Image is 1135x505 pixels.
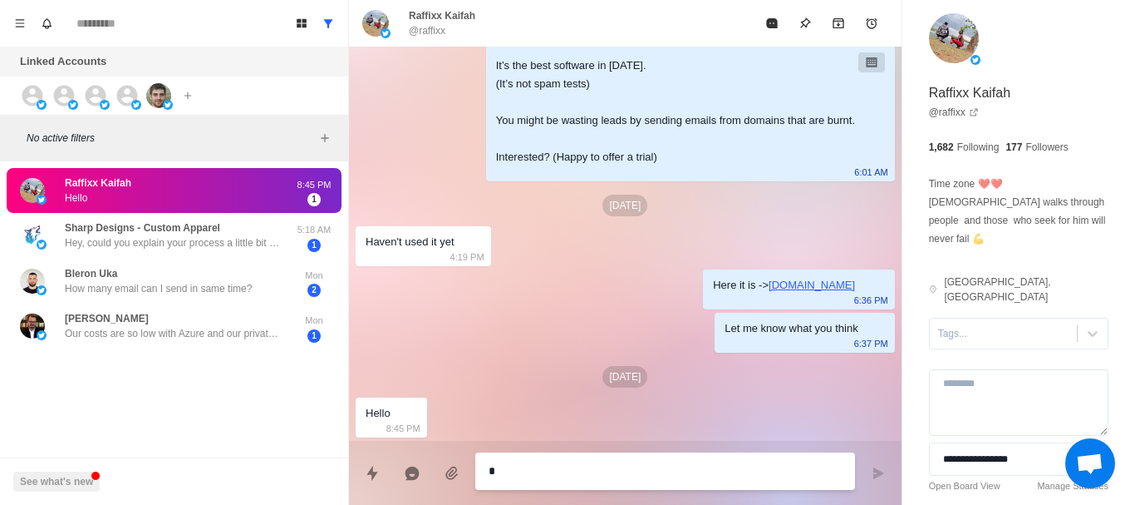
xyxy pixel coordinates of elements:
[33,10,60,37] button: Notifications
[307,239,321,252] span: 1
[362,10,389,37] img: picture
[929,175,1108,248] p: Time zone ❤️❤️ [DEMOGRAPHIC_DATA] walks through people and those who seek for him will never fail 💪
[356,457,389,490] button: Quick replies
[100,100,110,110] img: picture
[1065,438,1115,488] div: Open chat
[725,319,857,338] div: Let me know what you think
[315,10,341,37] button: Show all conversations
[65,220,220,235] p: Sharp Designs - Custom Apparel
[293,223,335,237] p: 5:18 AM
[13,472,100,492] button: See what's new
[769,279,855,291] a: [DOMAIN_NAME]
[862,457,895,490] button: Send message
[65,176,131,191] p: Raffixx Kaifah
[944,275,1108,304] p: [GEOGRAPHIC_DATA], [GEOGRAPHIC_DATA]
[396,457,429,490] button: Reply with AI
[163,100,173,110] img: picture
[929,105,979,120] a: @raffixx
[131,100,141,110] img: picture
[65,191,87,205] p: Hello
[65,266,117,281] p: Bleron Uka
[789,7,822,40] button: Pin
[20,269,45,294] img: picture
[1037,479,1108,493] a: Manage Statuses
[37,195,47,205] img: picture
[65,235,281,250] p: Hey, could you explain your process a little bit more? Is your focus on avoiding spam filters, ad...
[822,7,855,40] button: Archive
[307,193,321,206] span: 1
[855,7,888,40] button: Add reminder
[755,7,789,40] button: Mark as read
[65,326,281,341] p: Our costs are so low with Azure and our private smtp that we would need to 5x open rates to justi...
[20,314,45,339] img: picture
[386,419,420,438] p: 8:45 PM
[65,311,149,326] p: [PERSON_NAME]
[450,248,484,266] p: 4:19 PM
[409,8,475,23] p: Raffixx Kaifah
[366,404,391,423] div: Hello
[7,10,33,37] button: Menu
[27,131,315,146] p: No active filters
[602,195,647,216] p: [DATE]
[288,10,315,37] button: Board View
[20,223,45,248] img: picture
[20,53,106,70] p: Linked Accounts
[854,334,888,353] p: 6:37 PM
[37,285,47,295] img: picture
[293,178,335,192] p: 8:45 PM
[409,23,445,38] p: @raffixx
[854,291,888,309] p: 6:36 PM
[381,28,391,38] img: picture
[37,330,47,340] img: picture
[20,178,45,203] img: picture
[146,83,171,108] img: picture
[37,100,47,110] img: picture
[929,479,1000,493] a: Open Board View
[178,86,198,106] button: Add account
[315,128,335,148] button: Add filters
[602,366,647,388] p: [DATE]
[1025,140,1068,155] p: Followers
[435,457,469,490] button: Add media
[929,13,979,63] img: picture
[68,100,78,110] img: picture
[929,140,954,155] p: 1,682
[1005,140,1022,155] p: 177
[970,55,980,65] img: picture
[37,240,47,250] img: picture
[293,269,335,283] p: Mon
[957,140,1000,155] p: Following
[713,276,857,295] div: Here it is ->
[65,281,252,296] p: How many email can I send in same time?
[366,233,454,251] div: Haven't used it yet
[307,329,321,343] span: 1
[854,163,887,181] p: 6:01 AM
[929,83,1010,103] p: Raffixx Kaifah
[293,314,335,328] p: Mon
[307,284,321,297] span: 2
